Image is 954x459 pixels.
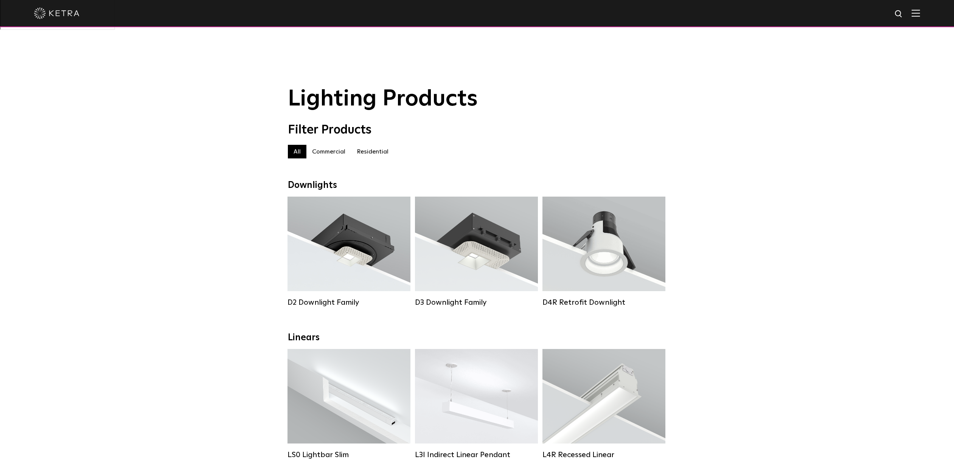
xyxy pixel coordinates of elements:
label: All [288,145,306,158]
a: D3 Downlight Family Lumen Output:700 / 900 / 1100Colors:White / Black / Silver / Bronze / Paintab... [415,197,538,307]
div: Filter Products [288,123,666,137]
a: D4R Retrofit Downlight Lumen Output:800Colors:White / BlackBeam Angles:15° / 25° / 40° / 60°Watta... [542,197,665,307]
label: Commercial [306,145,351,158]
img: ketra-logo-2019-white [34,8,79,19]
div: Linears [288,332,666,343]
div: Downlights [288,180,666,191]
img: search icon [894,9,904,19]
div: D2 Downlight Family [287,298,410,307]
span: Lighting Products [288,88,478,110]
label: Residential [351,145,394,158]
a: D2 Downlight Family Lumen Output:1200Colors:White / Black / Gloss Black / Silver / Bronze / Silve... [287,197,410,307]
div: D3 Downlight Family [415,298,538,307]
div: D4R Retrofit Downlight [542,298,665,307]
img: Hamburger%20Nav.svg [912,9,920,17]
